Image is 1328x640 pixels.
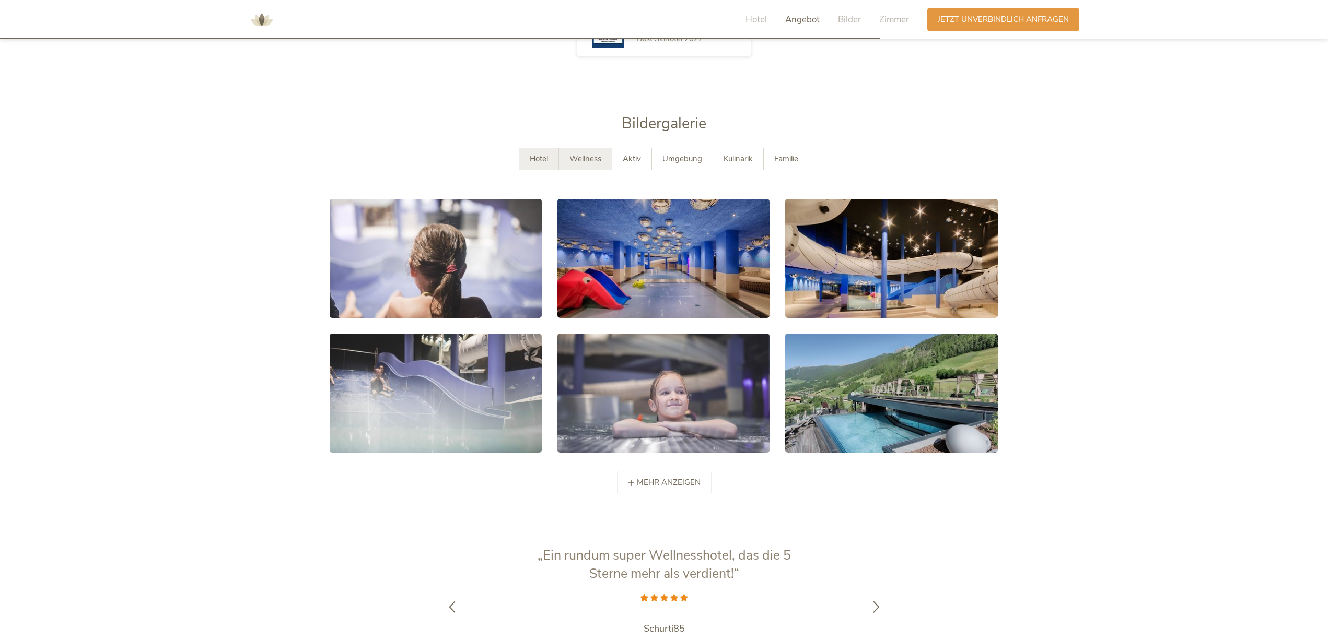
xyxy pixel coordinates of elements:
span: Angebot [785,14,820,26]
span: Kulinarik [724,153,753,164]
a: AMONTI & LUNARIS Wellnessresort [246,16,277,23]
span: Hotel [530,153,548,164]
span: Jetzt unverbindlich anfragen [938,14,1069,25]
span: Bilder [838,14,861,26]
span: mehr anzeigen [637,477,701,488]
span: Aktiv [623,153,641,164]
span: Bildergalerie [622,113,706,134]
a: Schurti85 [533,622,795,635]
span: Umgebung [662,153,702,164]
span: Schurti85 [644,622,685,635]
span: Zimmer [879,14,909,26]
span: Wellness [569,153,601,164]
span: „Ein rundum super Wellnesshotel, das die 5 Sterne mehr als verdient!“ [538,547,791,583]
img: AMONTI & LUNARIS Wellnessresort [246,4,277,35]
span: Hotel [745,14,767,26]
span: Familie [774,153,798,164]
